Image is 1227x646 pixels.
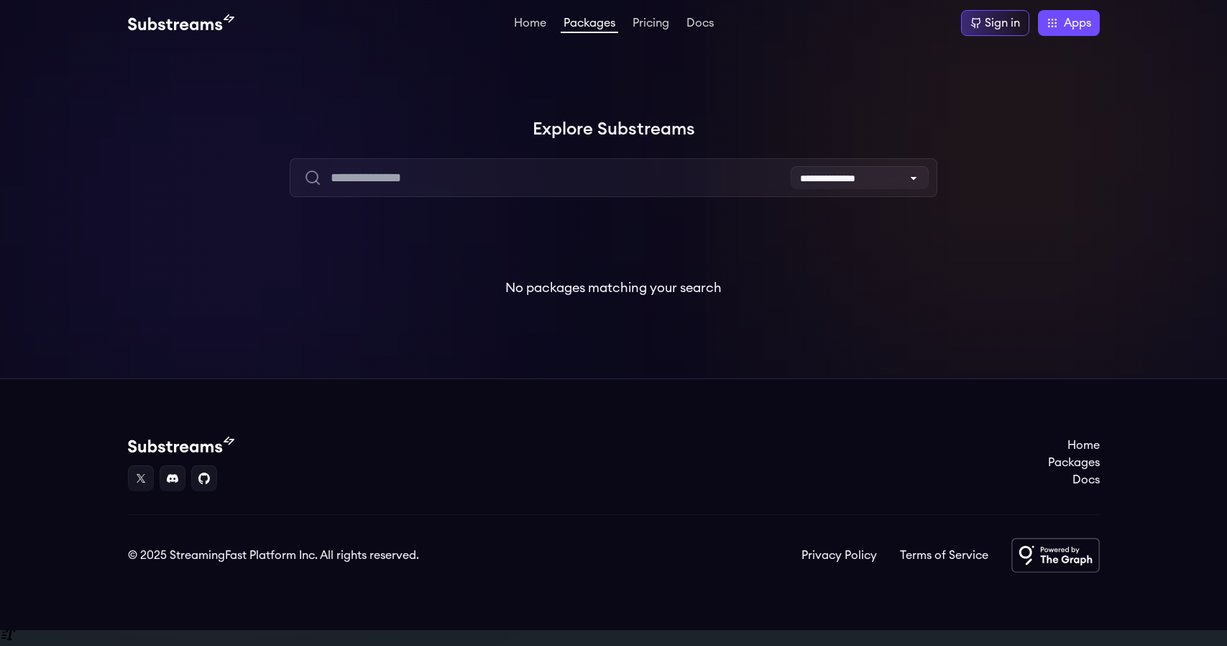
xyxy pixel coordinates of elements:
span: Apps [1064,14,1091,32]
p: No packages matching your search [505,278,722,298]
img: Substream's logo [128,14,234,32]
div: © 2025 StreamingFast Platform Inc. All rights reserved. [128,547,419,564]
div: Sign in [985,14,1020,32]
a: Packages [1048,454,1100,471]
a: Home [1048,437,1100,454]
img: Powered by The Graph [1011,538,1100,573]
h1: Explore Substreams [128,115,1100,144]
img: Substream's logo [128,437,234,454]
a: Pricing [630,17,672,32]
a: Docs [684,17,717,32]
a: Home [511,17,549,32]
a: Docs [1048,471,1100,488]
a: Sign in [961,10,1029,36]
a: Privacy Policy [801,547,877,564]
a: Terms of Service [900,547,988,564]
a: Packages [561,17,618,33]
